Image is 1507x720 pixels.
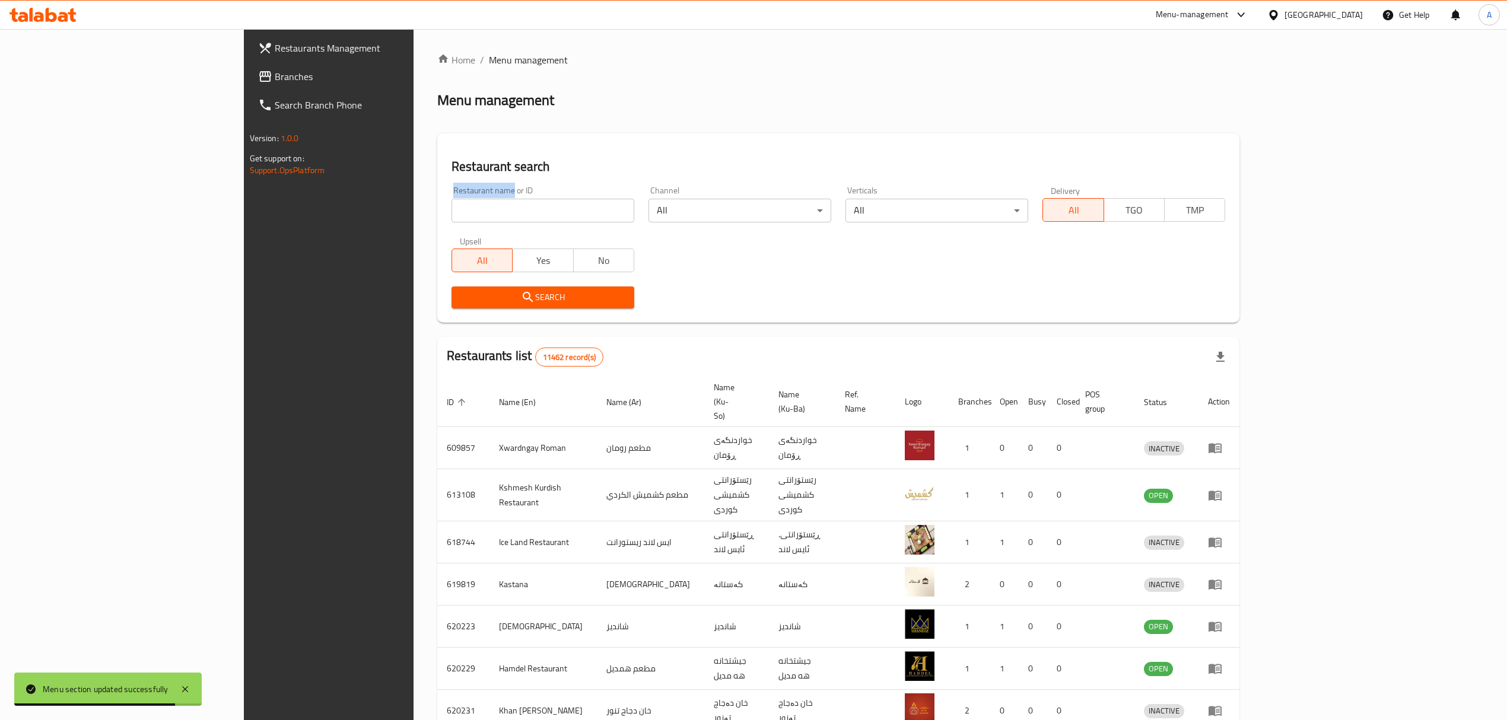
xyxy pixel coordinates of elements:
[1019,648,1047,690] td: 0
[573,249,634,272] button: No
[714,380,755,423] span: Name (Ku-So)
[1144,662,1173,676] span: OPEN
[1144,704,1184,718] span: INACTIVE
[905,609,934,639] img: Shandiz
[648,199,831,222] div: All
[1019,469,1047,521] td: 0
[1019,563,1047,606] td: 0
[949,377,990,427] th: Branches
[1487,8,1492,21] span: A
[1208,703,1230,718] div: Menu
[1164,198,1225,222] button: TMP
[437,91,554,110] h2: Menu management
[769,469,835,521] td: رێستۆرانتی کشمیشى كوردى
[452,199,634,222] input: Search for restaurant name or ID..
[905,567,934,597] img: Kastana
[1169,202,1220,219] span: TMP
[437,53,1239,67] nav: breadcrumb
[250,163,325,178] a: Support.OpsPlatform
[447,395,469,409] span: ID
[1019,521,1047,563] td: 0
[452,158,1225,176] h2: Restaurant search
[1208,577,1230,591] div: Menu
[1042,198,1104,222] button: All
[489,563,597,606] td: Kastana
[704,606,769,648] td: شانديز
[275,98,486,112] span: Search Branch Phone
[249,91,495,119] a: Search Branch Phone
[769,606,835,648] td: شانديز
[1051,186,1080,195] label: Delivery
[597,563,704,606] td: [DEMOGRAPHIC_DATA]
[1144,536,1184,550] div: INACTIVE
[1047,377,1076,427] th: Closed
[1208,535,1230,549] div: Menu
[578,252,629,269] span: No
[905,431,934,460] img: Xwardngay Roman
[704,563,769,606] td: کەستانە
[452,286,634,308] button: Search
[536,352,603,363] span: 11462 record(s)
[1144,489,1173,502] span: OPEN
[949,606,990,648] td: 1
[769,521,835,563] td: .ڕێستۆرانتی ئایس لاند
[489,648,597,690] td: Hamdel Restaurant
[990,563,1019,606] td: 0
[489,606,597,648] td: [DEMOGRAPHIC_DATA]
[1144,395,1182,409] span: Status
[1156,8,1229,22] div: Menu-management
[1144,442,1184,455] span: INACTIVE
[1047,648,1076,690] td: 0
[281,130,299,146] span: 1.0.0
[990,521,1019,563] td: 1
[949,469,990,521] td: 1
[1144,578,1184,591] span: INACTIVE
[43,683,168,696] div: Menu section updated successfully
[275,69,486,84] span: Branches
[597,606,704,648] td: شانديز
[1047,606,1076,648] td: 0
[489,53,568,67] span: Menu management
[704,521,769,563] td: ڕێستۆرانتی ئایس لاند
[1144,620,1173,633] span: OPEN
[1047,563,1076,606] td: 0
[949,521,990,563] td: 1
[1047,469,1076,521] td: 0
[845,387,881,416] span: Ref. Name
[1104,198,1165,222] button: TGO
[990,606,1019,648] td: 1
[990,469,1019,521] td: 1
[597,648,704,690] td: مطعم همديل
[1206,343,1235,371] div: Export file
[1085,387,1120,416] span: POS group
[1019,377,1047,427] th: Busy
[489,469,597,521] td: Kshmesh Kurdish Restaurant
[250,130,279,146] span: Version:
[905,525,934,555] img: Ice Land Restaurant
[704,648,769,690] td: جيشتخانه هه مديل
[949,563,990,606] td: 2
[517,252,568,269] span: Yes
[1208,441,1230,455] div: Menu
[1019,427,1047,469] td: 0
[489,521,597,563] td: Ice Land Restaurant
[845,199,1028,222] div: All
[769,563,835,606] td: کەستانە
[949,648,990,690] td: 1
[457,252,508,269] span: All
[1198,377,1239,427] th: Action
[1144,441,1184,455] div: INACTIVE
[461,290,625,305] span: Search
[769,648,835,690] td: جيشتخانه هه مديل
[250,151,304,166] span: Get support on:
[905,478,934,508] img: Kshmesh Kurdish Restaurant
[1208,619,1230,633] div: Menu
[1208,661,1230,676] div: Menu
[778,387,821,416] span: Name (Ku-Ba)
[597,521,704,563] td: ايس لاند ريستورانت
[1019,606,1047,648] td: 0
